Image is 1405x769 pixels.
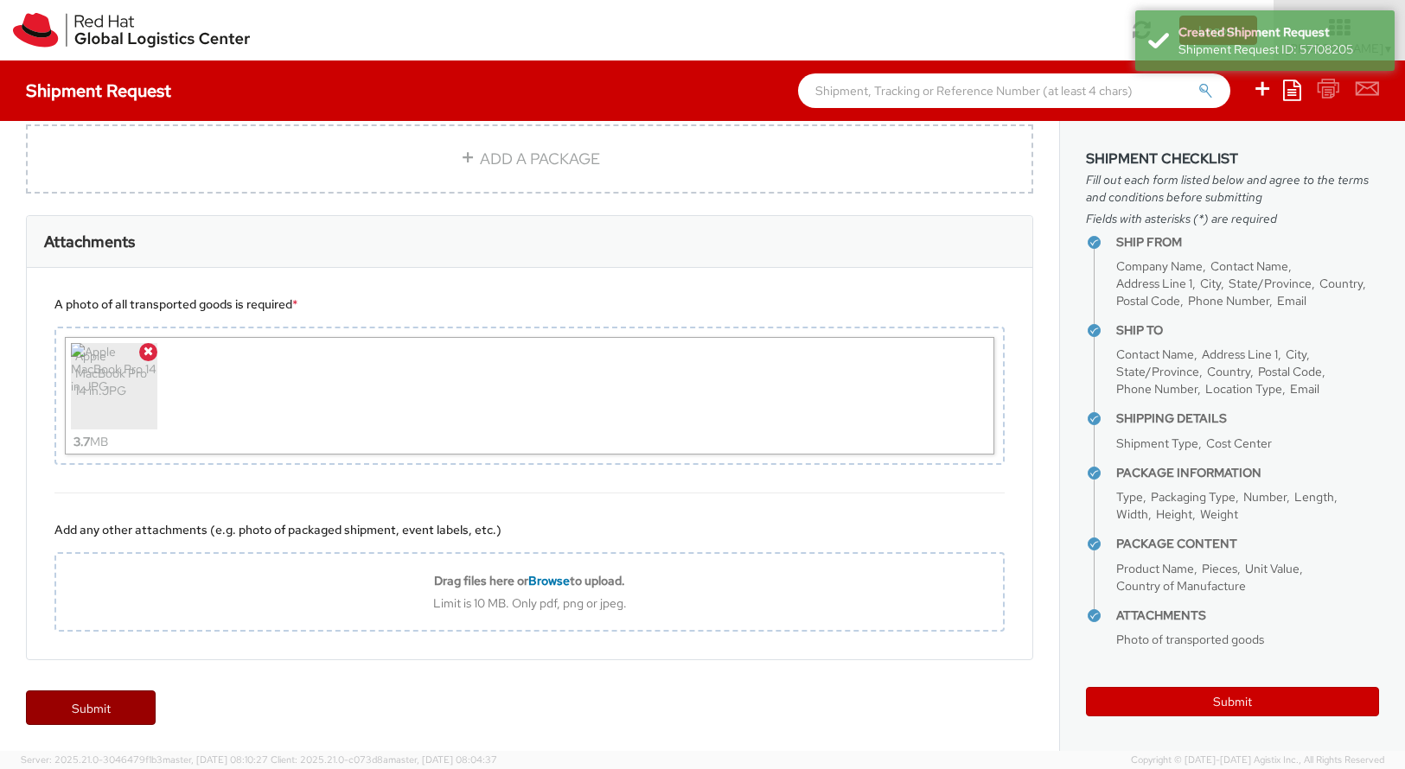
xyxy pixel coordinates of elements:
[1086,171,1379,206] span: Fill out each form listed below and agree to the terms and conditions before submitting
[1178,41,1382,58] div: Shipment Request ID: 57108205
[1116,324,1379,337] h4: Ship To
[1200,276,1221,291] span: City
[71,343,157,429] img: Apple MacBook Pro 14 in.JPG
[1116,364,1199,379] span: State/Province
[54,296,1005,313] div: A photo of all transported goods is required
[54,521,1005,538] div: Add any other attachments (e.g. photo of packaged shipment, event labels, etc.)
[1116,537,1379,550] h4: Package Content
[1131,753,1384,767] span: Copyright © [DATE]-[DATE] Agistix Inc., All Rights Reserved
[26,124,1033,194] a: ADD A PACKAGE
[271,753,497,766] span: Client: 2025.21.0-c073d8a
[1277,293,1306,308] span: Email
[73,434,90,449] strong: 3.7
[1290,381,1319,397] span: Email
[1116,236,1379,249] h4: Ship From
[1116,346,1194,362] span: Contact Name
[73,429,108,454] div: MB
[1210,258,1288,274] span: Contact Name
[163,753,268,766] span: master, [DATE] 08:10:27
[1202,561,1237,576] span: Pieces
[1116,506,1148,522] span: Width
[1243,489,1287,505] span: Number
[56,595,1003,611] div: Limit is 10 MB. Only pdf, png or jpeg.
[1202,346,1278,362] span: Address Line 1
[21,753,268,766] span: Server: 2025.21.0-3046479f1b3
[1116,609,1379,622] h4: Attachments
[1229,276,1312,291] span: State/Province
[388,753,497,766] span: master, [DATE] 08:04:37
[434,573,625,588] b: Drag files here or to upload.
[1086,210,1379,227] span: Fields with asterisks (*) are required
[1116,578,1246,594] span: Country of Manufacture
[1156,506,1192,522] span: Height
[1200,506,1238,522] span: Weight
[1116,276,1192,291] span: Address Line 1
[13,13,250,48] img: rh-logistics-00dfa346123c4ec078e1.svg
[1086,151,1379,167] h3: Shipment Checklist
[1116,381,1197,397] span: Phone Number
[1188,293,1269,308] span: Phone Number
[1116,467,1379,480] h4: Package Information
[1178,23,1382,41] div: Created Shipment Request
[1116,293,1180,308] span: Postal Code
[44,233,135,251] h3: Attachments
[798,73,1230,108] input: Shipment, Tracking or Reference Number (at least 4 chars)
[1206,435,1272,451] span: Cost Center
[1116,412,1379,425] h4: Shipping Details
[1205,381,1282,397] span: Location Type
[26,81,171,100] h4: Shipment Request
[1086,687,1379,716] button: Submit
[1207,364,1250,379] span: Country
[1286,346,1306,362] span: City
[1245,561,1300,576] span: Unit Value
[1258,364,1322,379] span: Postal Code
[1151,489,1236,505] span: Packaging Type
[26,690,156,725] a: Submit
[1116,632,1264,647] span: Photo of transported goods
[1116,561,1194,576] span: Product Name
[1116,489,1143,505] span: Type
[1294,489,1334,505] span: Length
[528,573,570,588] span: Browse
[1319,276,1363,291] span: Country
[1116,258,1203,274] span: Company Name
[1116,435,1198,451] span: Shipment Type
